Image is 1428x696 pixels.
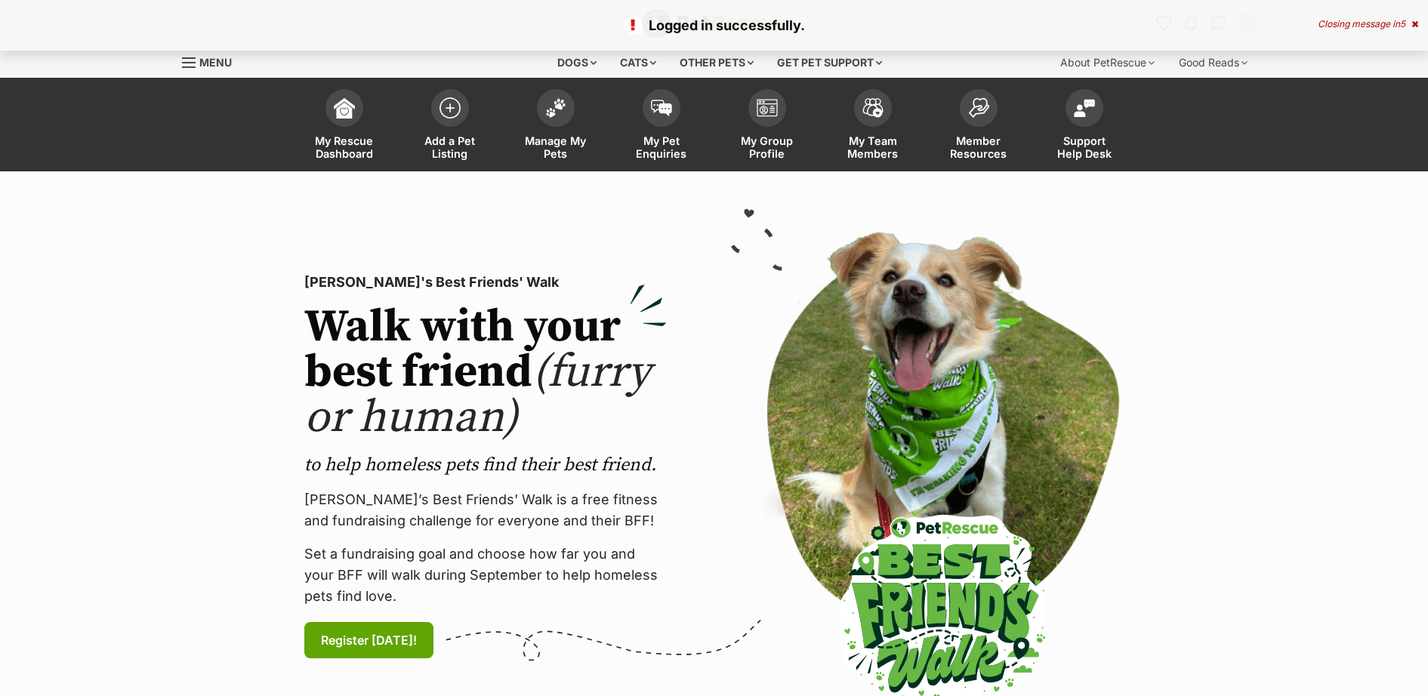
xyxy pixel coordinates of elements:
[503,82,609,171] a: Manage My Pets
[304,489,667,531] p: [PERSON_NAME]’s Best Friends' Walk is a free fitness and fundraising challenge for everyone and t...
[416,134,484,160] span: Add a Pet Listing
[669,48,764,78] div: Other pets
[440,97,461,119] img: add-pet-listing-icon-0afa8454b4691262ce3f59096e99ab1cd57d4a30225e0717b998d2c9b9846f56.svg
[926,82,1032,171] a: Member Resources
[628,134,695,160] span: My Pet Enquiries
[397,82,503,171] a: Add a Pet Listing
[1050,48,1165,78] div: About PetRescue
[1168,48,1258,78] div: Good Reads
[304,622,433,658] a: Register [DATE]!
[545,98,566,118] img: manage-my-pets-icon-02211641906a0b7f246fdf0571729dbe1e7629f14944591b6c1af311fb30b64b.svg
[714,82,820,171] a: My Group Profile
[199,56,232,69] span: Menu
[945,134,1013,160] span: Member Resources
[609,48,667,78] div: Cats
[757,99,778,117] img: group-profile-icon-3fa3cf56718a62981997c0bc7e787c4b2cf8bcc04b72c1350f741eb67cf2f40e.svg
[1050,134,1118,160] span: Support Help Desk
[310,134,378,160] span: My Rescue Dashboard
[321,631,417,649] span: Register [DATE]!
[547,48,607,78] div: Dogs
[304,344,651,446] span: (furry or human)
[968,97,989,118] img: member-resources-icon-8e73f808a243e03378d46382f2149f9095a855e16c252ad45f914b54edf8863c.svg
[304,272,667,293] p: [PERSON_NAME]'s Best Friends' Walk
[304,453,667,477] p: to help homeless pets find their best friend.
[522,134,590,160] span: Manage My Pets
[651,100,672,116] img: pet-enquiries-icon-7e3ad2cf08bfb03b45e93fb7055b45f3efa6380592205ae92323e6603595dc1f.svg
[839,134,907,160] span: My Team Members
[1032,82,1137,171] a: Support Help Desk
[291,82,397,171] a: My Rescue Dashboard
[304,305,667,441] h2: Walk with your best friend
[182,48,242,75] a: Menu
[766,48,893,78] div: Get pet support
[820,82,926,171] a: My Team Members
[334,97,355,119] img: dashboard-icon-eb2f2d2d3e046f16d808141f083e7271f6b2e854fb5c12c21221c1fb7104beca.svg
[1074,99,1095,117] img: help-desk-icon-fdf02630f3aa405de69fd3d07c3f3aa587a6932b1a1747fa1d2bba05be0121f9.svg
[304,544,667,607] p: Set a fundraising goal and choose how far you and your BFF will walk during September to help hom...
[862,98,884,118] img: team-members-icon-5396bd8760b3fe7c0b43da4ab00e1e3bb1a5d9ba89233759b79545d2d3fc5d0d.svg
[733,134,801,160] span: My Group Profile
[609,82,714,171] a: My Pet Enquiries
